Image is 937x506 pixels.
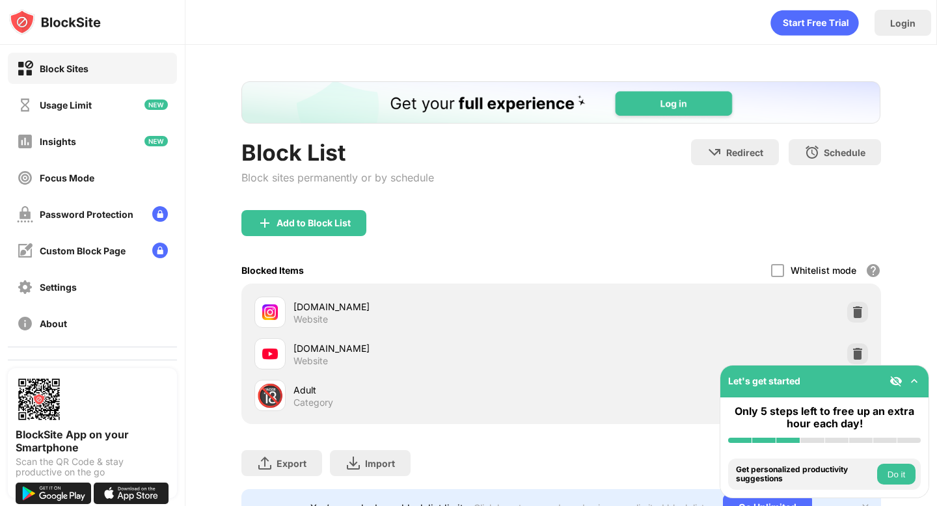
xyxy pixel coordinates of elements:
[293,355,328,367] div: Website
[40,136,76,147] div: Insights
[16,483,91,504] img: get-it-on-google-play.svg
[365,458,395,469] div: Import
[17,133,33,150] img: insights-off.svg
[293,300,561,313] div: [DOMAIN_NAME]
[17,206,33,222] img: password-protection-off.svg
[293,313,328,325] div: Website
[824,147,865,158] div: Schedule
[40,172,94,183] div: Focus Mode
[94,483,169,504] img: download-on-the-app-store.svg
[17,243,33,259] img: customize-block-page-off.svg
[9,9,101,35] img: logo-blocksite.svg
[152,206,168,222] img: lock-menu.svg
[17,60,33,77] img: block-on.svg
[791,265,856,276] div: Whitelist mode
[293,383,561,397] div: Adult
[293,397,333,408] div: Category
[877,464,916,485] button: Do it
[726,147,763,158] div: Redirect
[40,100,92,111] div: Usage Limit
[144,100,168,110] img: new-icon.svg
[890,18,916,29] div: Login
[241,81,880,124] iframe: Banner
[256,382,284,409] div: 🔞
[736,465,874,484] div: Get personalized productivity suggestions
[17,170,33,186] img: focus-off.svg
[144,136,168,146] img: new-icon.svg
[241,265,304,276] div: Blocked Items
[17,315,33,332] img: about-off.svg
[889,375,903,388] img: eye-not-visible.svg
[908,375,921,388] img: omni-setup-toggle.svg
[40,63,88,74] div: Block Sites
[770,10,859,36] div: animation
[16,428,169,454] div: BlockSite App on your Smartphone
[152,243,168,258] img: lock-menu.svg
[16,376,62,423] img: options-page-qr-code.png
[40,209,133,220] div: Password Protection
[40,318,67,329] div: About
[728,375,800,386] div: Let's get started
[241,171,434,184] div: Block sites permanently or by schedule
[728,405,921,430] div: Only 5 steps left to free up an extra hour each day!
[241,139,434,166] div: Block List
[16,457,169,477] div: Scan the QR Code & stay productive on the go
[40,282,77,293] div: Settings
[293,341,561,355] div: [DOMAIN_NAME]
[40,245,126,256] div: Custom Block Page
[262,304,278,320] img: favicons
[277,458,306,469] div: Export
[262,346,278,362] img: favicons
[17,279,33,295] img: settings-off.svg
[277,218,351,228] div: Add to Block List
[17,97,33,113] img: time-usage-off.svg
